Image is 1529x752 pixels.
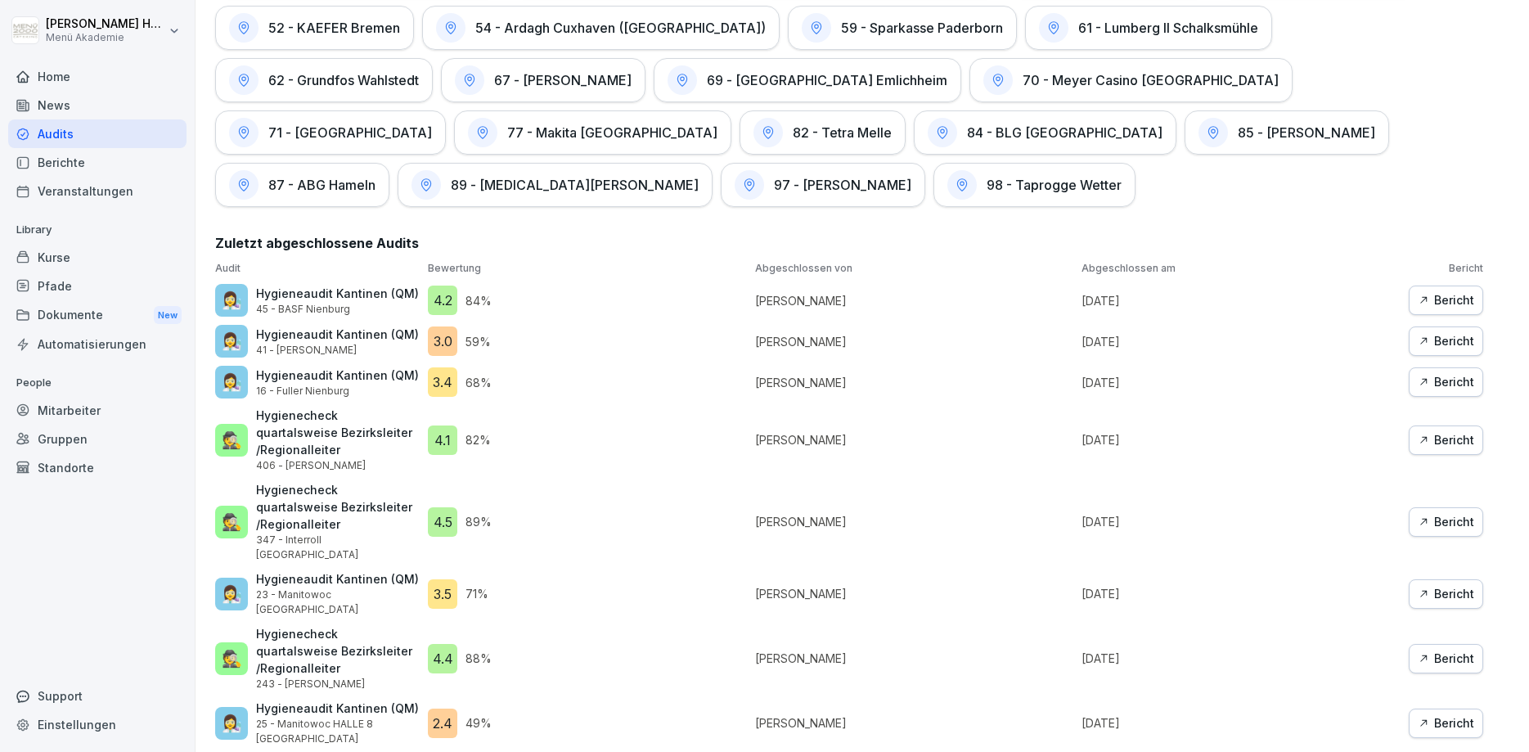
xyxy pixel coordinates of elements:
[1409,426,1483,455] button: Bericht
[268,177,376,193] h1: 87 - ABG Hameln
[755,261,1074,276] p: Abgeschlossen von
[154,306,182,325] div: New
[755,714,1074,732] p: [PERSON_NAME]
[256,625,420,677] p: Hygienecheck quartalsweise Bezirksleiter /Regionalleiter
[1418,332,1474,350] div: Bericht
[8,177,187,205] a: Veranstaltungen
[222,288,242,313] p: 👩‍🔬
[1418,291,1474,309] div: Bericht
[222,510,242,534] p: 🕵️
[8,453,187,482] a: Standorte
[215,6,414,50] a: 52 - KAEFER Bremen
[1409,367,1483,397] button: Bericht
[8,330,187,358] a: Automatisierungen
[8,62,187,91] a: Home
[1409,579,1483,609] button: Bericht
[1409,286,1483,315] a: Bericht
[465,374,492,391] p: 68 %
[222,329,242,353] p: 👩‍🔬
[755,333,1074,350] p: [PERSON_NAME]
[256,570,420,588] p: Hygieneaudit Kantinen (QM)
[755,374,1074,391] p: [PERSON_NAME]
[1418,714,1474,732] div: Bericht
[1082,431,1401,448] p: [DATE]
[1409,507,1483,537] button: Bericht
[46,17,165,31] p: [PERSON_NAME] Hemken
[1025,6,1272,50] a: 61 - Lumberg II Schalksmühle
[428,367,457,397] div: 3.4
[465,650,492,667] p: 88 %
[222,582,242,606] p: 👩‍🔬
[1082,513,1401,530] p: [DATE]
[914,110,1176,155] a: 84 - BLG [GEOGRAPHIC_DATA]
[774,177,911,193] h1: 97 - [PERSON_NAME]
[8,119,187,148] div: Audits
[215,110,446,155] a: 71 - [GEOGRAPHIC_DATA]
[441,58,645,102] a: 67 - [PERSON_NAME]
[1185,110,1389,155] a: 85 - [PERSON_NAME]
[1409,644,1483,673] a: Bericht
[8,682,187,710] div: Support
[428,261,747,276] p: Bewertung
[8,425,187,453] a: Gruppen
[1418,431,1474,449] div: Bericht
[933,163,1136,207] a: 98 - Taprogge Wetter
[755,650,1074,667] p: [PERSON_NAME]
[256,302,419,317] p: 45 - BASF Nienburg
[1082,292,1401,309] p: [DATE]
[215,58,433,102] a: 62 - Grundfos Wahlstedt
[721,163,925,207] a: 97 - [PERSON_NAME]
[454,110,731,155] a: 77 - Makita [GEOGRAPHIC_DATA]
[8,148,187,177] a: Berichte
[256,677,420,691] p: 243 - [PERSON_NAME]
[256,343,419,358] p: 41 - [PERSON_NAME]
[8,272,187,300] a: Pfade
[1082,261,1401,276] p: Abgeschlossen am
[428,426,457,455] div: 4.1
[1082,714,1401,732] p: [DATE]
[8,300,187,331] div: Dokumente
[215,163,389,207] a: 87 - ABG Hameln
[8,243,187,272] a: Kurse
[422,6,780,50] a: 54 - Ardagh Cuxhaven ([GEOGRAPHIC_DATA])
[1409,326,1483,356] button: Bericht
[256,458,420,473] p: 406 - [PERSON_NAME]
[8,217,187,243] p: Library
[1082,333,1401,350] p: [DATE]
[428,644,457,673] div: 4.4
[1418,373,1474,391] div: Bericht
[8,396,187,425] a: Mitarbeiter
[428,286,457,315] div: 4.2
[1418,650,1474,668] div: Bericht
[256,717,420,746] p: 25 - Manitowoc HALLE 8 [GEOGRAPHIC_DATA]
[8,300,187,331] a: DokumenteNew
[969,58,1293,102] a: 70 - Meyer Casino [GEOGRAPHIC_DATA]
[1082,650,1401,667] p: [DATE]
[841,20,1003,36] h1: 59 - Sparkasse Paderborn
[465,585,488,602] p: 71 %
[1082,585,1401,602] p: [DATE]
[740,110,906,155] a: 82 - Tetra Melle
[428,579,457,609] div: 3.5
[256,533,420,562] p: 347 - Interroll [GEOGRAPHIC_DATA]
[788,6,1017,50] a: 59 - Sparkasse Paderborn
[8,91,187,119] a: News
[256,326,419,343] p: Hygieneaudit Kantinen (QM)
[256,407,420,458] p: Hygienecheck quartalsweise Bezirksleiter /Regionalleiter
[465,431,491,448] p: 82 %
[987,177,1122,193] h1: 98 - Taprogge Wetter
[494,72,632,88] h1: 67 - [PERSON_NAME]
[256,384,419,399] p: 16 - Fuller Nienburg
[215,233,1483,253] h2: Zuletzt abgeschlossene Audits
[215,261,420,276] p: Audit
[8,370,187,396] p: People
[1409,709,1483,738] a: Bericht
